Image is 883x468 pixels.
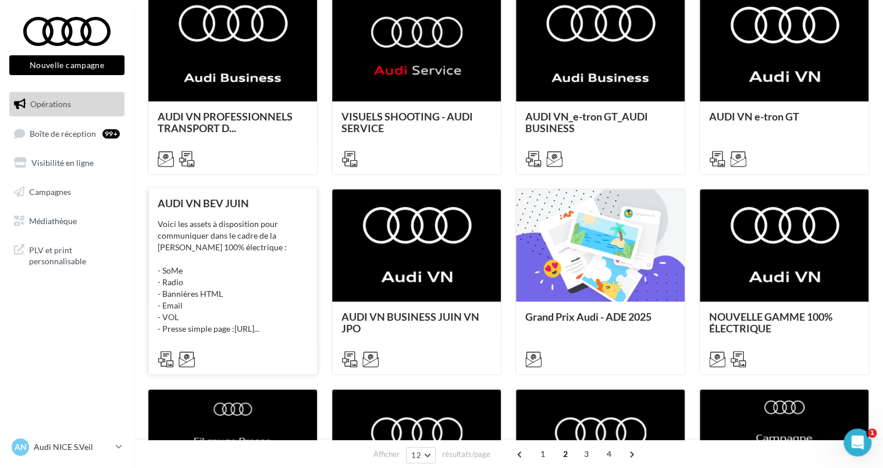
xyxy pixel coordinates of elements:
span: AN [15,441,27,453]
span: AUDI VN_e-tron GT_AUDI BUSINESS [525,110,648,134]
button: Nouvelle campagne [9,55,124,75]
a: Opérations [7,92,127,116]
a: Médiathèque [7,209,127,233]
p: Audi NICE S.Veil [34,441,111,453]
span: résultats/page [442,449,490,460]
span: Boîte de réception [30,128,96,138]
span: PLV et print personnalisable [29,242,120,267]
span: Grand Prix Audi - ADE 2025 [525,310,651,323]
span: Opérations [30,99,71,109]
span: 3 [577,445,596,463]
span: NOUVELLE GAMME 100% ÉLECTRIQUE [709,310,832,335]
span: Afficher [373,449,400,460]
button: 12 [406,447,436,463]
span: 1 [867,428,877,438]
span: Médiathèque [29,215,77,225]
a: [URL] [234,324,254,334]
span: Visibilité en ligne [31,158,94,168]
div: Voici les assets à disposition pour communiquer dans le cadre de la [PERSON_NAME] 100% électrique... [158,218,308,335]
span: AUDI VN BUSINESS JUIN VN JPO [341,310,479,335]
a: PLV et print personnalisable [7,237,127,272]
span: AUDI VN BEV JUIN [158,197,249,210]
span: AUDI VN PROFESSIONNELS TRANSPORT D... [158,110,293,134]
a: AN Audi NICE S.Veil [9,436,124,458]
div: 99+ [102,129,120,139]
a: Boîte de réception99+ [7,121,127,146]
span: AUDI VN e-tron GT [709,110,799,123]
iframe: Intercom live chat [843,428,871,456]
span: 1 [533,445,552,463]
a: Visibilité en ligne [7,151,127,175]
a: Campagnes [7,180,127,204]
span: 12 [411,451,421,460]
span: 4 [600,445,618,463]
span: 2 [556,445,575,463]
span: Campagnes [29,187,71,197]
span: VISUELS SHOOTING - AUDI SERVICE [341,110,473,134]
